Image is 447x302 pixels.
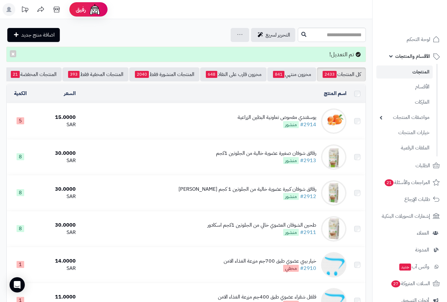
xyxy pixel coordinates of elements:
[404,15,441,28] img: logo-2.png
[399,262,429,271] span: وآتس آب
[283,265,299,272] span: مخفي
[407,35,430,44] span: لوحة التحكم
[129,67,199,81] a: المنتجات المنشورة فقط2040
[273,71,284,78] span: 841
[17,225,24,232] span: 8
[88,3,101,16] img: ai-face.png
[200,67,267,81] a: مخزون قارب على النفاذ648
[10,50,16,57] button: ×
[317,67,366,81] a: كل المنتجات2433
[300,264,316,272] a: #2910
[324,90,346,97] a: اسم المنتج
[68,71,80,78] span: 393
[224,257,316,265] div: خيار بيبي عضوي طبق 700جم مزرعة الغذاء الامن
[251,28,295,42] a: التحرير لسريع
[37,293,76,301] div: 11.0000
[300,229,316,236] a: #2911
[17,261,24,268] span: 1
[321,216,346,242] img: طحين الشوفان العضوي خالي من الجلوتين 1كجم اسكادور
[266,31,290,39] span: التحرير لسريع
[17,3,33,17] a: تحديثات المنصة
[399,264,411,271] span: جديد
[376,32,443,47] a: لوحة التحكم
[382,212,430,221] span: إشعارات التحويلات البنكية
[376,111,433,124] a: مواصفات المنتجات
[10,277,25,292] div: Open Intercom Messenger
[283,121,299,128] span: منشور
[415,245,429,254] span: المدونة
[300,157,316,164] a: #2913
[384,178,430,187] span: المراجعات والأسئلة
[376,225,443,241] a: العملاء
[376,259,443,274] a: وآتس آبجديد
[376,65,433,79] a: المنتجات
[178,186,316,193] div: رقائق شوفان كبيرة عضوية خالية من الجلوتين 1 كجم [PERSON_NAME]
[283,193,299,200] span: منشور
[417,229,429,237] span: العملاء
[385,179,394,186] span: 21
[323,71,337,78] span: 2433
[376,175,443,190] a: المراجعات والأسئلة21
[37,193,76,200] div: SAR
[37,157,76,164] div: SAR
[37,121,76,128] div: SAR
[11,71,20,78] span: 21
[216,150,316,157] div: رقائق شوفان صغيرة عضوية خالية من الجلوتين 1كجم
[218,293,316,301] div: فلفل شقراء عضوي طبق 400جم مزرعة الغذاء الامن
[37,265,76,272] div: SAR
[267,67,316,81] a: مخزون منتهي841
[395,52,430,61] span: الأقسام والمنتجات
[37,114,76,121] div: 15.0000
[321,144,346,170] img: رقائق شوفان صغيرة عضوية خالية من الجلوتين 1كجم
[283,157,299,164] span: منشور
[135,71,149,78] span: 2040
[376,80,433,94] a: الأقسام
[300,193,316,200] a: #2912
[76,6,86,13] span: رفيق
[391,279,430,288] span: السلات المتروكة
[376,276,443,291] a: السلات المتروكة27
[64,90,76,97] a: السعر
[37,229,76,236] div: SAR
[321,252,346,278] img: خيار بيبي عضوي طبق 700جم مزرعة الغذاء الامن
[416,161,430,170] span: الطلبات
[14,90,27,97] a: الكمية
[6,47,366,62] div: تم التعديل!
[404,195,430,204] span: طلبات الإرجاع
[376,158,443,173] a: الطلبات
[17,153,24,160] span: 8
[238,114,316,121] div: يوسفندي مفحوص تعاونية البطين الزراعية
[321,180,346,206] img: رقائق شوفان كبيرة عضوية خالية من الجلوتين 1 كجم اسكا دورو
[21,31,55,39] span: اضافة منتج جديد
[37,222,76,229] div: 30.0000
[5,67,62,81] a: المنتجات المخفضة21
[62,67,129,81] a: المنتجات المخفية فقط393
[17,189,24,196] span: 8
[376,141,433,155] a: الملفات الرقمية
[391,280,401,287] span: 27
[207,222,316,229] div: طحين الشوفان العضوي خالي من الجلوتين 1كجم اسكادور
[300,121,316,128] a: #2914
[37,186,76,193] div: 30.0000
[376,242,443,257] a: المدونة
[376,209,443,224] a: إشعارات التحويلات البنكية
[37,257,76,265] div: 14.0000
[376,192,443,207] a: طلبات الإرجاع
[376,126,433,140] a: خيارات المنتجات
[37,150,76,157] div: 30.0000
[321,108,346,134] img: يوسفندي مفحوص تعاونية البطين الزراعية
[17,117,24,124] span: 5
[376,95,433,109] a: الماركات
[283,229,299,236] span: منشور
[7,28,60,42] a: اضافة منتج جديد
[206,71,217,78] span: 648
